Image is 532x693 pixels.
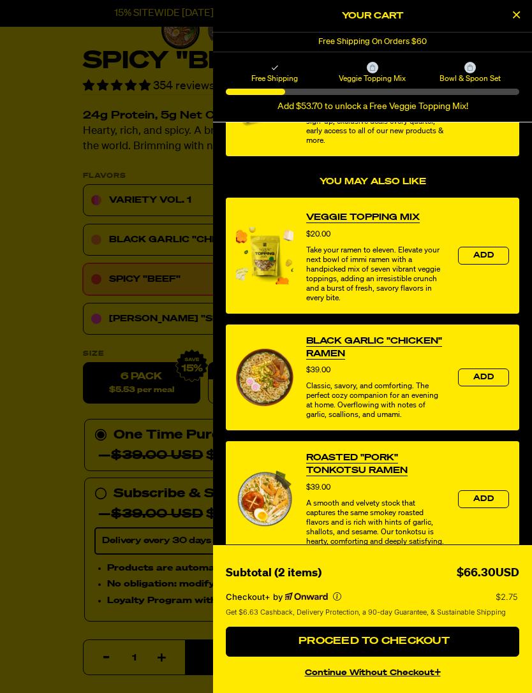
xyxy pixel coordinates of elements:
[473,252,494,259] span: Add
[306,382,445,420] div: Classic, savory, and comforting. The perfect cozy companion for an evening at home. Overflowing w...
[226,662,519,680] button: continue without Checkout+
[226,441,519,557] div: product
[458,247,509,265] button: Add the product, Veggie Topping Mix to Cart
[226,583,519,627] section: Checkout+
[473,495,494,503] span: Add
[458,368,509,386] button: Add the product, Black Garlic "Chicken" Ramen to Cart
[496,592,519,602] p: $2.75
[306,108,445,146] div: Get 25% off sitewide, $20 credit upon sign-up, exclusive deals every quarter, early access to all...
[306,335,445,360] a: View Black Garlic "Chicken" Ramen
[236,227,293,284] img: View Veggie Topping Mix
[226,627,519,657] button: Proceed to Checkout
[228,73,321,84] span: Free Shipping
[226,101,519,112] div: Add $53.70 to unlock a Free Veggie Topping Mix!
[306,499,445,547] div: A smooth and velvety stock that captures the same smokey roasted flavors and is rich with hints o...
[236,471,293,528] img: View Roasted "Pork" Tonkotsu Ramen
[306,231,330,238] span: $20.00
[226,567,321,579] span: Subtotal (2 items)
[306,367,330,374] span: $39.00
[226,6,519,26] h2: Your Cart
[226,324,519,431] div: product
[458,490,509,508] button: Add the product, Roasted "Pork" Tonkotsu Ramen to Cart
[306,211,420,224] a: View Veggie Topping Mix
[285,592,328,601] a: Powered by Onward
[424,73,517,84] span: Bowl & Spoon Set
[457,564,519,583] div: $66.30USD
[473,374,494,381] span: Add
[226,592,270,602] span: Checkout+
[213,33,532,52] div: 1 of 1
[273,592,283,602] span: by
[236,349,293,406] img: View Black Garlic "Chicken" Ramen
[306,484,330,492] span: $39.00
[295,636,450,646] span: Proceed to Checkout
[325,73,419,84] span: Veggie Topping Mix
[226,177,519,187] h4: You may also like
[506,6,526,26] button: Close Cart
[226,198,519,314] div: product
[333,592,341,601] button: More info
[306,451,445,477] a: View Roasted "Pork" Tonkotsu Ramen
[306,246,445,303] div: Take your ramen to eleven. Elevate your next bowl of immi ramen with a handpicked mix of seven vi...
[226,607,506,618] span: Get $6.63 Cashback, Delivery Protection, a 90-day Guarantee, & Sustainable Shipping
